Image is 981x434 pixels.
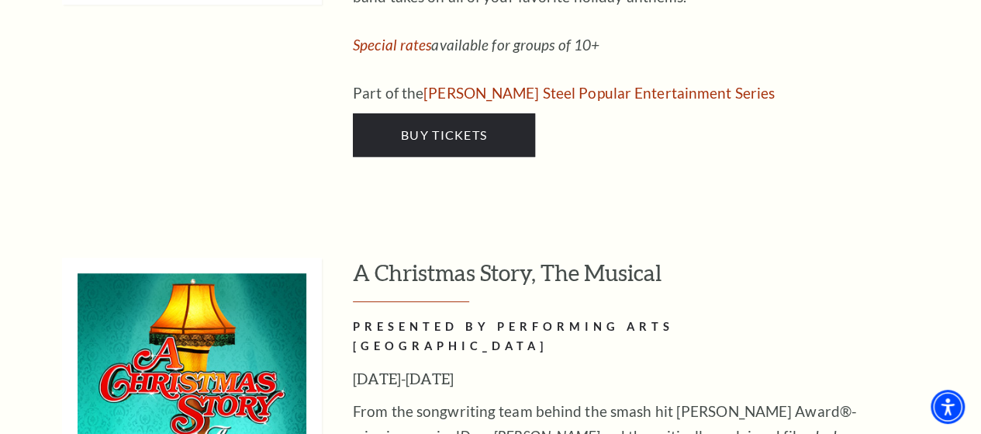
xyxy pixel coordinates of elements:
a: Buy Tickets [353,113,535,157]
a: Irwin Steel Popular Entertainment Series - open in a new tab [423,84,775,102]
div: Accessibility Menu [931,390,965,424]
h2: PRESENTED BY PERFORMING ARTS [GEOGRAPHIC_DATA] [353,318,857,356]
span: Buy Tickets [401,127,487,142]
em: available for groups of 10+ [353,36,599,54]
p: Part of the [353,81,857,106]
h3: [DATE]-[DATE] [353,366,857,391]
a: Special rates [353,36,431,54]
h3: A Christmas Story, The Musical [353,258,965,302]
